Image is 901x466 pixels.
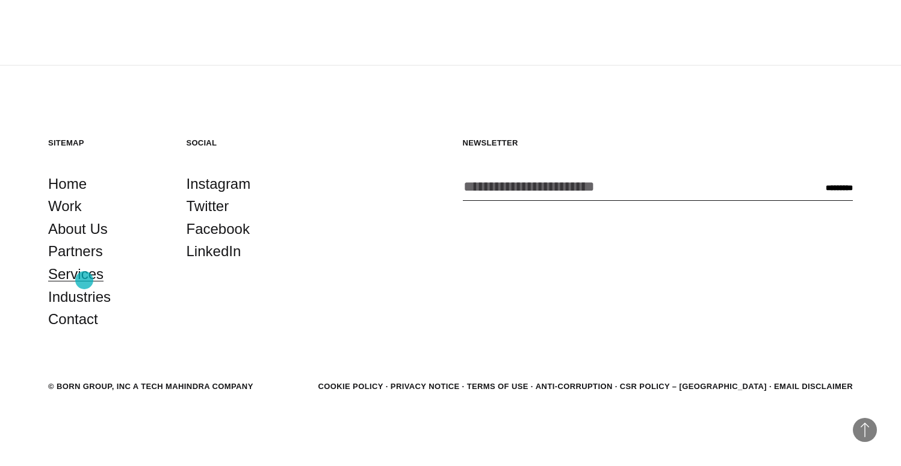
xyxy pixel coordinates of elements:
[48,263,104,286] a: Services
[620,382,767,391] a: CSR POLICY – [GEOGRAPHIC_DATA]
[774,382,853,391] a: Email Disclaimer
[391,382,460,391] a: Privacy Notice
[187,173,251,195] a: Instagram
[187,195,229,218] a: Twitter
[48,173,87,195] a: Home
[187,240,241,263] a: LinkedIn
[853,418,877,442] button: Back to Top
[48,308,98,331] a: Contact
[48,138,163,148] h5: Sitemap
[48,195,82,218] a: Work
[463,138,853,148] h5: Newsletter
[467,382,528,391] a: Terms of Use
[48,286,111,308] a: Industries
[318,382,383,391] a: Cookie Policy
[187,138,301,148] h5: Social
[48,381,253,393] div: © BORN GROUP, INC A Tech Mahindra Company
[48,218,108,241] a: About Us
[187,218,250,241] a: Facebook
[48,240,103,263] a: Partners
[536,382,613,391] a: Anti-Corruption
